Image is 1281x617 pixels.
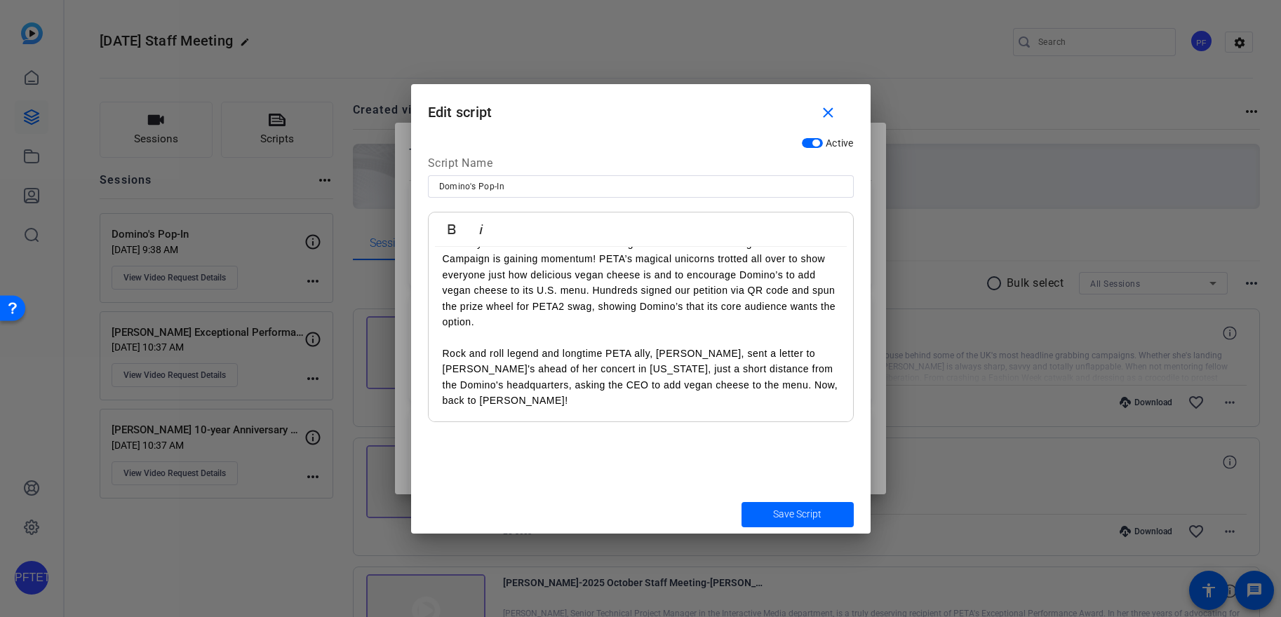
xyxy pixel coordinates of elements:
button: Save Script [742,502,854,527]
span: Active [826,137,854,149]
p: Rock and roll legend and longtime PETA ally, [PERSON_NAME], sent a letter to [PERSON_NAME]'s ahea... [443,346,839,409]
button: Bold (Ctrl+B) [438,215,465,243]
mat-icon: close [819,104,837,122]
div: Script Name [428,155,854,176]
h1: Edit script [411,84,871,130]
p: Hi Everyone! I'm here with some exciting news: Our Domino’s Vegan Cheese Campaign is gaining mome... [443,236,839,330]
button: Italic (Ctrl+I) [468,215,495,243]
input: Enter Script Name [439,178,843,195]
span: Save Script [773,507,821,522]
